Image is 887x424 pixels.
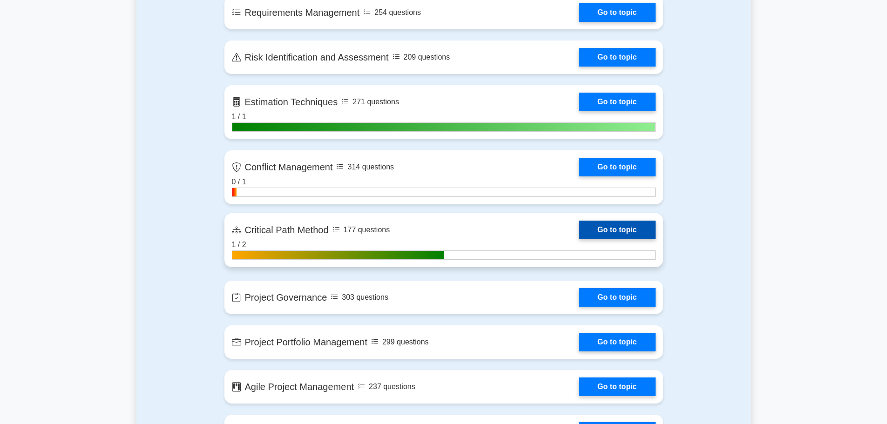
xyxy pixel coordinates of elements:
a: Go to topic [579,3,655,22]
a: Go to topic [579,48,655,67]
a: Go to topic [579,158,655,176]
a: Go to topic [579,221,655,239]
a: Go to topic [579,377,655,396]
a: Go to topic [579,288,655,307]
a: Go to topic [579,93,655,111]
a: Go to topic [579,333,655,351]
